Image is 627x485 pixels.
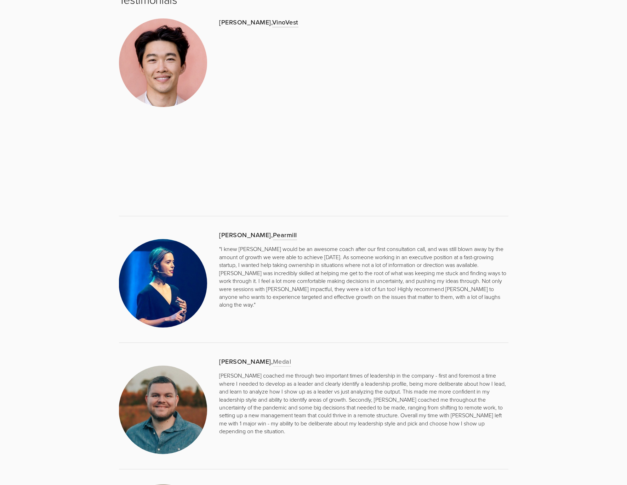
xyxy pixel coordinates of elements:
h3: [PERSON_NAME], [219,358,508,366]
a: VinoVest [272,18,298,27]
h3: [PERSON_NAME], [219,18,508,26]
p: "I knew [PERSON_NAME] would be an awesome coach after our first consultation call, and was still ... [219,245,508,308]
h3: [PERSON_NAME], [219,231,508,239]
img: anthony-zhang-circle-cropped.png [119,18,207,107]
a: Pearmill [273,230,297,240]
p: [PERSON_NAME] coached me through two important times of leadership in the company - first and for... [219,372,508,435]
a: Medal [273,357,291,367]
